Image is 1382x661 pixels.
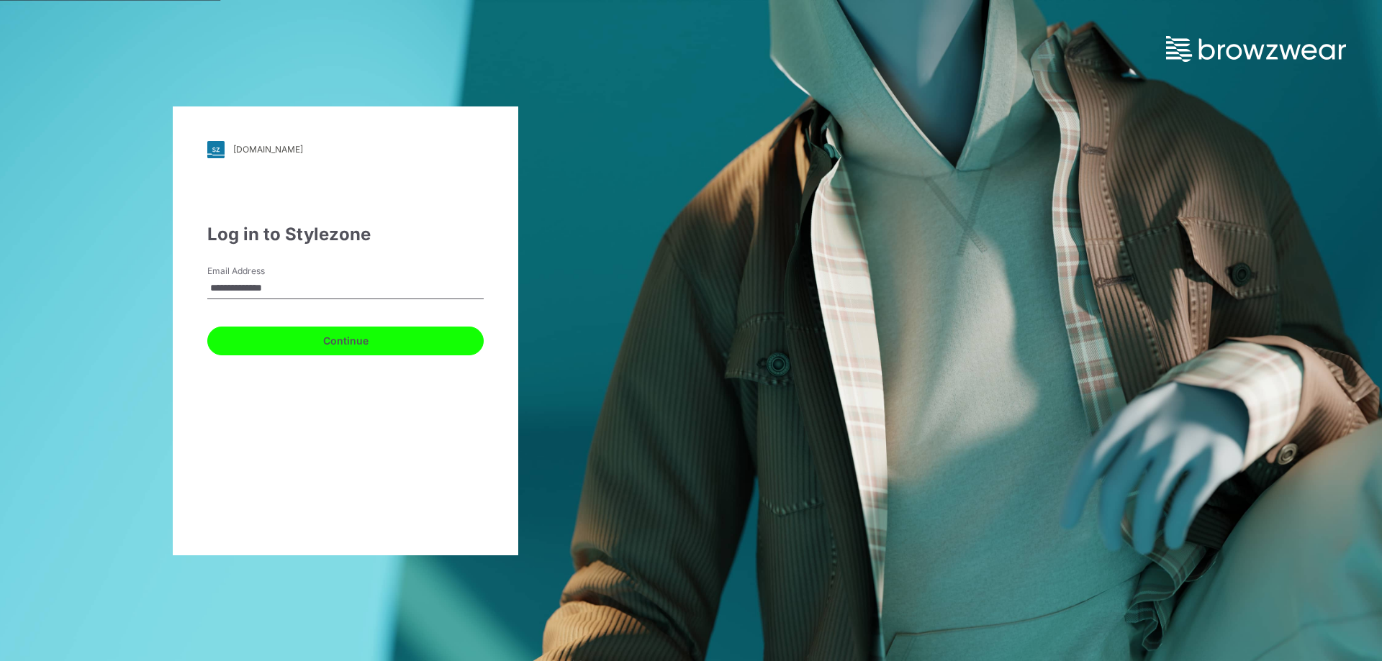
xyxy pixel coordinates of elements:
img: svg+xml;base64,PHN2ZyB3aWR0aD0iMjgiIGhlaWdodD0iMjgiIHZpZXdCb3g9IjAgMCAyOCAyOCIgZmlsbD0ibm9uZSIgeG... [207,141,225,158]
div: Log in to Stylezone [207,222,484,247]
img: browzwear-logo.73288ffb.svg [1166,36,1346,62]
label: Email Address [207,265,308,278]
div: [DOMAIN_NAME] [233,144,303,155]
a: [DOMAIN_NAME] [207,141,484,158]
button: Continue [207,327,484,355]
